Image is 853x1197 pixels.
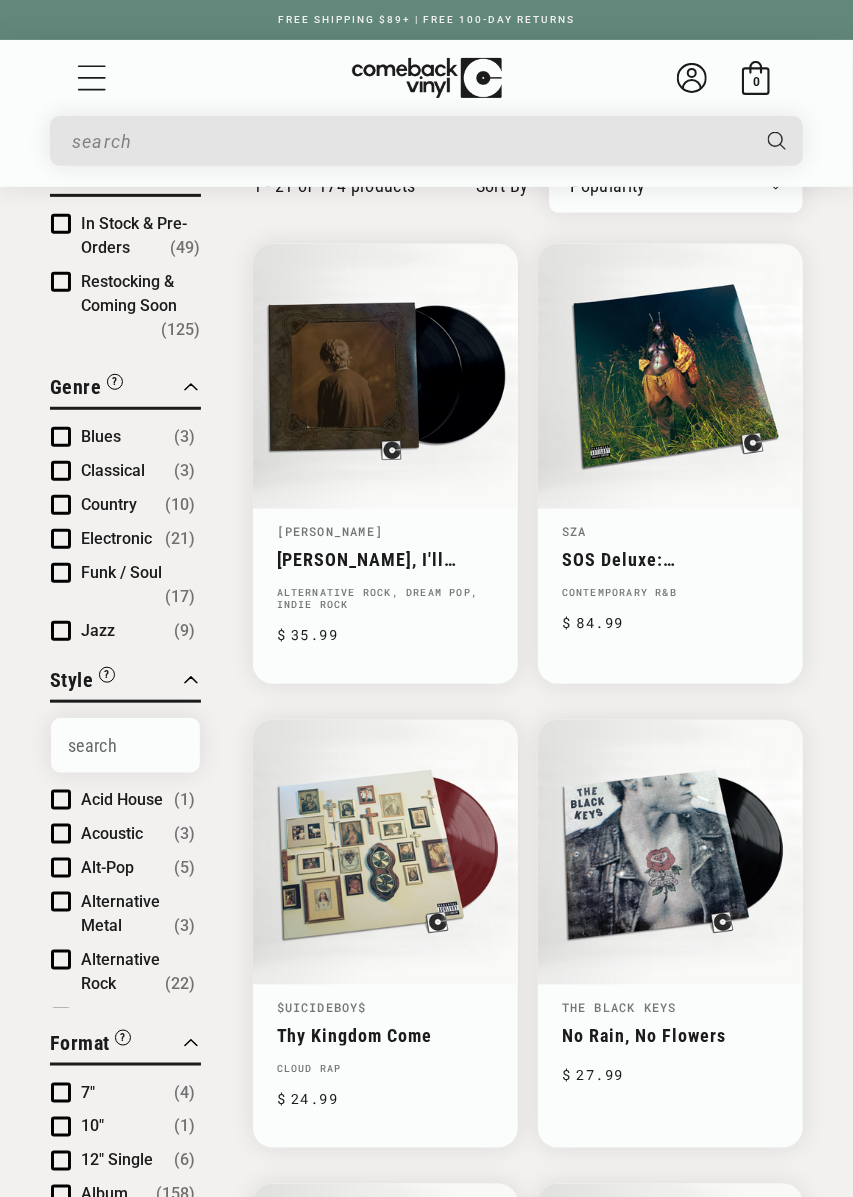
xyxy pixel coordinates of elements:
button: Filter by Style [50,665,115,700]
button: Filter by Genre [50,372,123,407]
span: Style [50,668,94,692]
input: When autocomplete results are available use up and down arrows to review and enter to select [72,121,748,162]
span: Number of products: (1) [174,1115,195,1139]
span: Number of products: (4) [174,1081,195,1105]
span: 7" [81,1083,95,1102]
a: No Rain, No Flowers [562,1025,779,1046]
span: Number of products: (22) [165,972,195,996]
span: Number of products: (3) [174,459,195,483]
span: Acoustic [81,824,143,843]
span: Alternative Metal [81,892,160,935]
span: Format [50,1031,110,1055]
a: FREE SHIPPING $89+ | FREE 100-DAY RETURNS [258,14,595,25]
span: Number of products: (6) [174,1149,195,1173]
span: Number of products: (5) [174,856,195,880]
a: SZA [562,523,587,539]
span: Classical [81,461,145,480]
a: The Black Keys [562,999,677,1015]
span: Number of products: (3) [174,914,195,938]
a: Thy Kingdom Come [277,1025,494,1046]
span: Number of products: (9) [174,619,195,643]
span: Jazz [81,621,115,640]
span: Funk / Soul [81,563,162,582]
span: Number of products: (17) [165,585,195,609]
span: 10" [81,1117,104,1136]
a: SOS Deluxe: [PERSON_NAME] [562,549,779,570]
span: Number of products: (125) [161,318,200,342]
span: Number of products: (2) [174,1006,195,1030]
a: [PERSON_NAME] [277,523,384,539]
span: Genre [50,375,102,399]
span: 0 [753,75,760,90]
span: Alternative Rock [81,950,160,993]
summary: Menu [75,61,109,95]
a: [PERSON_NAME], I'll Always Love You [277,549,494,570]
button: Search [750,116,805,166]
span: Restocking & Coming Soon [81,272,177,315]
span: Alt-Pop [81,858,134,877]
a: $uicideboy$ [277,999,367,1015]
span: Blues [81,427,121,446]
span: Number of products: (3) [174,425,195,449]
span: 12" Single [81,1151,153,1170]
span: Electronic [81,529,152,548]
span: Country [81,495,137,514]
img: ComebackVinyl.com [352,58,502,99]
span: Number of products: (10) [165,493,195,517]
div: Search [50,116,803,166]
span: Number of products: (1) [174,788,195,812]
span: Number of products: (3) [174,822,195,846]
button: Filter by Format [50,1028,131,1063]
span: Number of products: (21) [165,527,195,551]
input: Search Options [51,718,200,773]
span: In Stock & Pre-Orders [81,214,187,257]
span: Acid House [81,790,163,809]
span: Number of products: (49) [170,236,200,260]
